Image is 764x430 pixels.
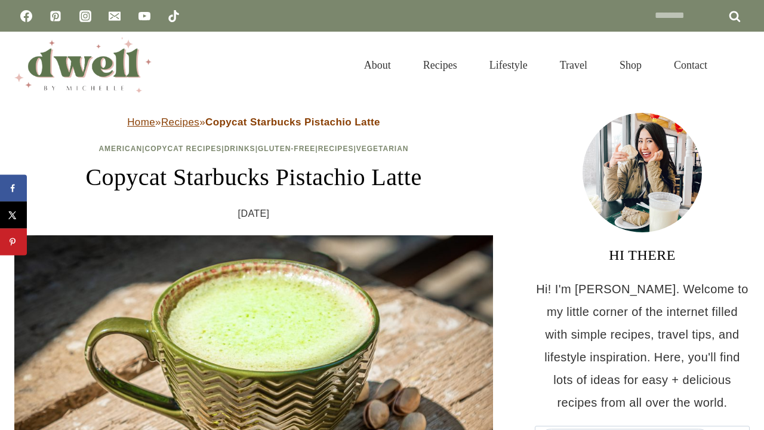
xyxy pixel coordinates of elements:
button: View Search Form [729,55,750,75]
a: Home [127,116,155,128]
a: Travel [544,44,603,86]
a: Recipes [407,44,473,86]
h1: Copycat Starbucks Pistachio Latte [14,159,493,195]
a: Recipes [161,116,199,128]
a: Lifestyle [473,44,544,86]
a: About [348,44,407,86]
a: Drinks [224,145,255,153]
a: Pinterest [44,4,67,28]
nav: Primary Navigation [348,44,723,86]
a: Contact [658,44,723,86]
a: Vegetarian [356,145,409,153]
a: YouTube [133,4,156,28]
a: Instagram [73,4,97,28]
span: | | | | | [98,145,408,153]
time: [DATE] [238,205,270,223]
img: DWELL by michelle [14,38,152,93]
a: Recipes [318,145,354,153]
a: Copycat Recipes [144,145,221,153]
strong: Copycat Starbucks Pistachio Latte [205,116,380,128]
span: » » [127,116,380,128]
a: Shop [603,44,658,86]
p: Hi! I'm [PERSON_NAME]. Welcome to my little corner of the internet filled with simple recipes, tr... [535,278,750,414]
a: Email [103,4,127,28]
a: Gluten-Free [258,145,315,153]
h3: HI THERE [535,244,750,266]
a: American [98,145,142,153]
a: TikTok [162,4,186,28]
a: Facebook [14,4,38,28]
